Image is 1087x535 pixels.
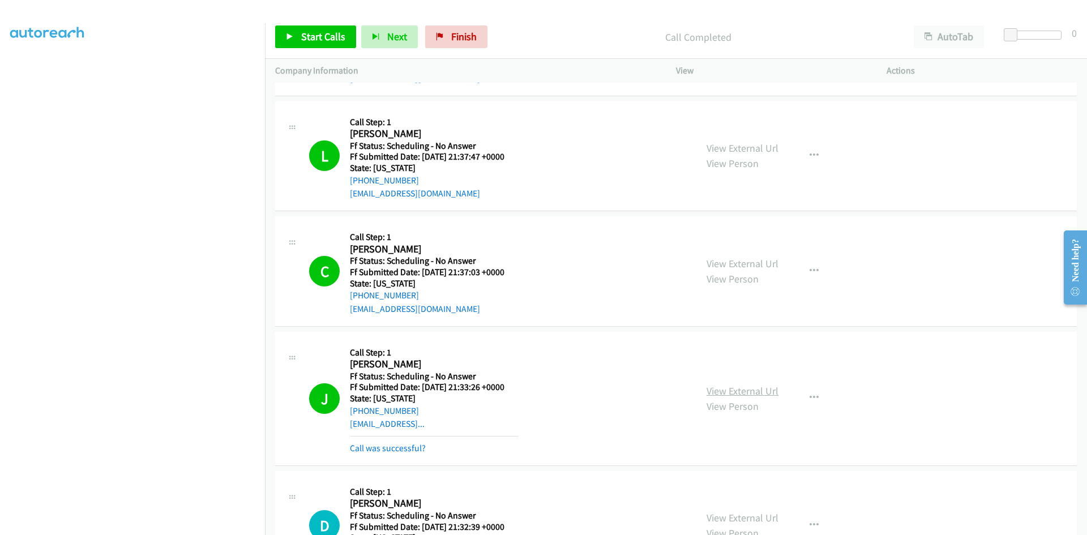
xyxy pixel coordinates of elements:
h5: Ff Submitted Date: [DATE] 21:37:03 +0000 [350,267,519,278]
a: View Person [707,272,759,285]
a: Finish [425,25,487,48]
p: Call Completed [503,29,893,45]
a: [EMAIL_ADDRESS][DOMAIN_NAME] [350,188,480,199]
h5: Ff Status: Scheduling - No Answer [350,510,519,521]
a: [EMAIL_ADDRESS][DOMAIN_NAME] [350,73,480,84]
h5: State: [US_STATE] [350,162,519,174]
h5: Call Step: 1 [350,486,519,498]
a: View Person [707,400,759,413]
a: [PHONE_NUMBER] [350,175,419,186]
div: Delay between calls (in seconds) [1009,31,1062,40]
span: Start Calls [301,30,345,43]
a: [EMAIL_ADDRESS][DOMAIN_NAME] [350,303,480,314]
p: Company Information [275,64,656,78]
h1: C [309,256,340,286]
h5: Ff Status: Scheduling - No Answer [350,255,519,267]
h1: J [309,383,340,414]
h5: Ff Submitted Date: [DATE] 21:32:39 +0000 [350,521,519,533]
h5: State: [US_STATE] [350,393,519,404]
h2: [PERSON_NAME] [350,497,519,510]
h2: [PERSON_NAME] [350,127,519,140]
a: Start Calls [275,25,356,48]
a: View External Url [707,384,778,397]
h1: L [309,140,340,171]
a: [PHONE_NUMBER] [350,290,419,301]
a: [PHONE_NUMBER] [350,405,419,416]
a: Call was successful? [350,443,426,453]
button: Next [361,25,418,48]
h2: [PERSON_NAME] [350,243,519,256]
h5: Ff Status: Scheduling - No Answer [350,371,519,382]
iframe: Resource Center [1054,222,1087,313]
a: View Person [707,157,759,170]
button: AutoTab [914,25,984,48]
h5: Call Step: 1 [350,117,519,128]
h5: Ff Submitted Date: [DATE] 21:33:26 +0000 [350,382,519,393]
div: 0 [1072,25,1077,41]
h5: Ff Status: Scheduling - No Answer [350,140,519,152]
h5: State: [US_STATE] [350,278,519,289]
h5: Ff Submitted Date: [DATE] 21:37:47 +0000 [350,151,519,162]
p: View [676,64,866,78]
span: Finish [451,30,477,43]
p: Actions [887,64,1077,78]
h5: Call Step: 1 [350,347,519,358]
span: Next [387,30,407,43]
a: View External Url [707,142,778,155]
a: View External Url [707,511,778,524]
h2: [PERSON_NAME] [350,358,519,371]
a: View External Url [707,257,778,270]
h5: Call Step: 1 [350,232,519,243]
a: [EMAIL_ADDRESS]... [350,418,425,429]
